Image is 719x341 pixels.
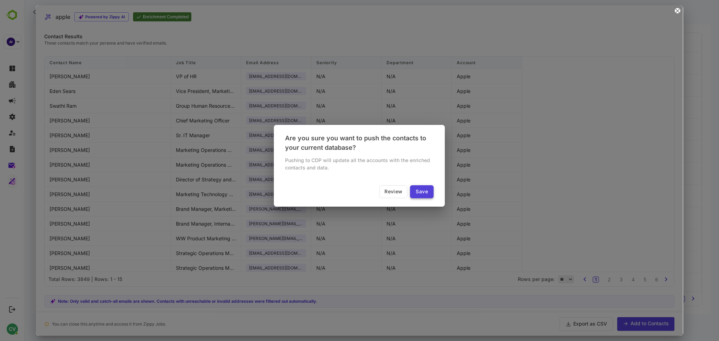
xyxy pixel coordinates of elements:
button: Save [374,180,398,193]
div: Pushing to CDP will update all the accounts with the enriched contacts and data. [249,151,398,166]
button: Review [344,180,371,193]
iframe: Enrichment UI page [36,5,683,336]
button: close [675,8,680,13]
div: Are you sure you want to push the contacts to your current database? [249,128,398,147]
